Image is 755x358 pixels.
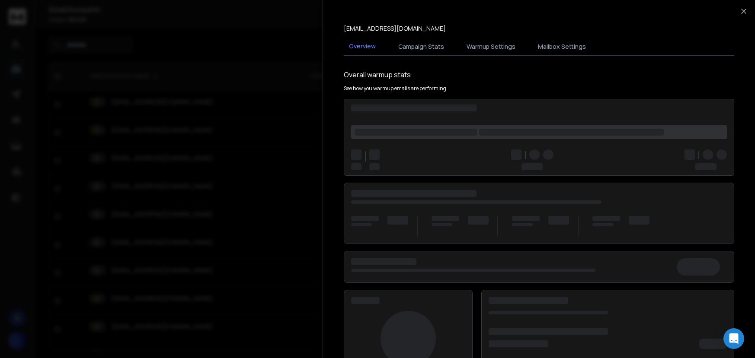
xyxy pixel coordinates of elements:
[344,85,446,92] p: See how you warmup emails are performing
[344,70,411,80] h1: Overall warmup stats
[461,37,521,56] button: Warmup Settings
[393,37,449,56] button: Campaign Stats
[344,24,446,33] p: [EMAIL_ADDRESS][DOMAIN_NAME]
[344,37,381,57] button: Overview
[723,328,744,349] div: Open Intercom Messenger
[533,37,591,56] button: Mailbox Settings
